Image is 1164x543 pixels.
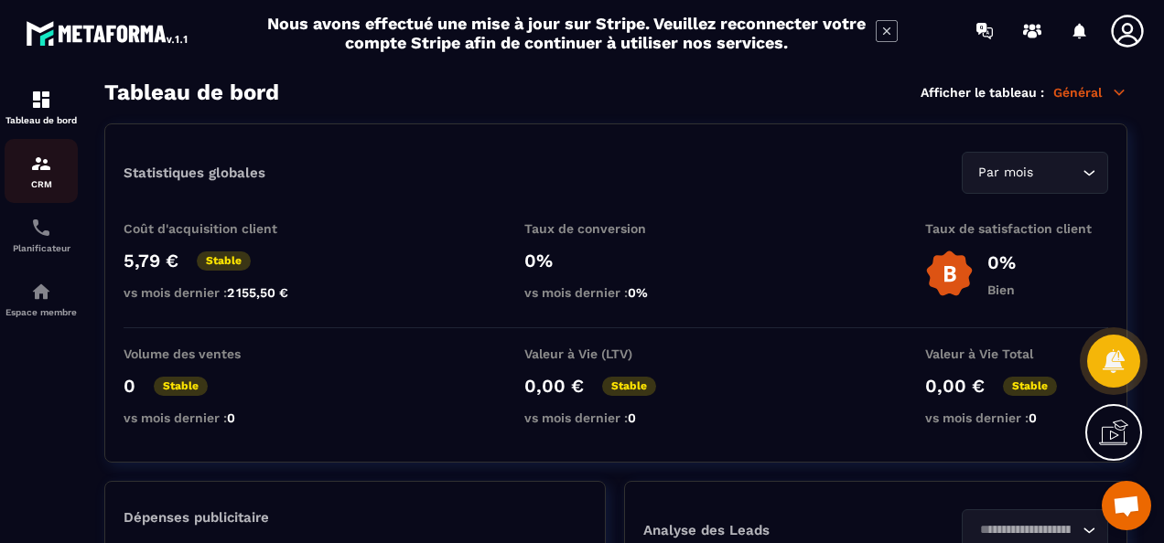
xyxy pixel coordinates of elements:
[30,153,52,175] img: formation
[925,250,974,298] img: b-badge-o.b3b20ee6.svg
[266,14,867,52] h2: Nous avons effectué une mise à jour sur Stripe. Veuillez reconnecter votre compte Stripe afin de ...
[1053,84,1127,101] p: Général
[974,163,1037,183] span: Par mois
[925,346,1108,361] p: Valeur à Vie Total
[602,377,656,396] p: Stable
[124,410,307,425] p: vs mois dernier :
[1037,163,1078,183] input: Search for option
[5,267,78,331] a: automationsautomationsEspace membre
[524,285,707,300] p: vs mois dernier :
[925,375,985,397] p: 0,00 €
[987,251,1016,273] p: 0%
[154,377,208,396] p: Stable
[227,285,288,300] span: 2 155,50 €
[1102,481,1151,530] div: Ouvrir le chat
[124,221,307,236] p: Coût d'acquisition client
[26,16,190,49] img: logo
[5,139,78,203] a: formationformationCRM
[5,75,78,139] a: formationformationTableau de bord
[124,285,307,300] p: vs mois dernier :
[1029,410,1037,425] span: 0
[124,346,307,361] p: Volume des ventes
[524,375,584,397] p: 0,00 €
[5,203,78,267] a: schedulerschedulerPlanificateur
[925,221,1108,236] p: Taux de satisfaction client
[524,250,707,271] p: 0%
[921,85,1044,100] p: Afficher le tableau :
[5,243,78,253] p: Planificateur
[524,410,707,425] p: vs mois dernier :
[30,217,52,239] img: scheduler
[197,251,251,271] p: Stable
[628,410,636,425] span: 0
[104,80,279,105] h3: Tableau de bord
[5,115,78,125] p: Tableau de bord
[5,179,78,189] p: CRM
[524,221,707,236] p: Taux de conversion
[628,285,648,300] span: 0%
[227,410,235,425] span: 0
[643,522,876,538] p: Analyse des Leads
[124,165,265,181] p: Statistiques globales
[974,520,1078,540] input: Search for option
[30,89,52,111] img: formation
[124,375,135,397] p: 0
[524,346,707,361] p: Valeur à Vie (LTV)
[962,152,1108,194] div: Search for option
[925,410,1108,425] p: vs mois dernier :
[124,509,587,526] p: Dépenses publicitaire
[987,282,1016,297] p: Bien
[5,307,78,317] p: Espace membre
[124,250,178,271] p: 5,79 €
[1003,377,1057,396] p: Stable
[30,281,52,303] img: automations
